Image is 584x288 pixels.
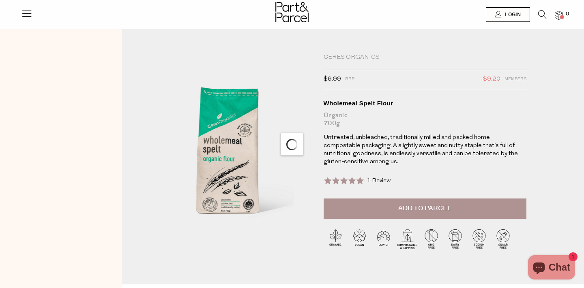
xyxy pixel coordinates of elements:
span: Members [505,74,526,85]
span: 1 Review [367,178,391,184]
img: P_P-ICONS-Live_Bec_V11_GMO_Free.svg [419,227,443,251]
button: Add to Parcel [324,198,526,219]
span: RRP [345,74,354,85]
img: Part&Parcel [275,2,309,22]
div: Wholemeal Spelt Flour [324,99,526,107]
span: $9.99 [324,74,341,85]
inbox-online-store-chat: Shopify online store chat [526,255,578,282]
img: P_P-ICONS-Live_Bec_V11_Vegan.svg [348,227,371,251]
a: Login [486,7,530,22]
img: P_P-ICONS-Live_Bec_V11_Dairy_Free.svg [443,227,467,251]
img: P_P-ICONS-Live_Bec_V11_Sodium_Free.svg [467,227,491,251]
a: 0 [555,11,563,19]
img: P_P-ICONS-Live_Bec_V11_Sugar_Free.svg [491,227,515,251]
img: P_P-ICONS-Live_Bec_V11_Low_Gi.svg [371,227,395,251]
div: Ceres Organics [324,53,526,62]
div: Organic 700g [324,111,526,128]
span: 0 [564,11,571,18]
img: Wholemeal Spelt Flour [146,53,311,248]
span: Add to Parcel [398,204,451,213]
img: P_P-ICONS-Live_Bec_V11_Organic.svg [324,227,348,251]
img: P_P-ICONS-Live_Bec_V11_Compostable_Wrapping.svg [395,227,419,251]
span: Login [503,11,521,18]
p: Untreated, unbleached, traditionally milled and packed home compostable packaging. A slightly swe... [324,134,526,166]
span: $9.20 [483,74,500,85]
